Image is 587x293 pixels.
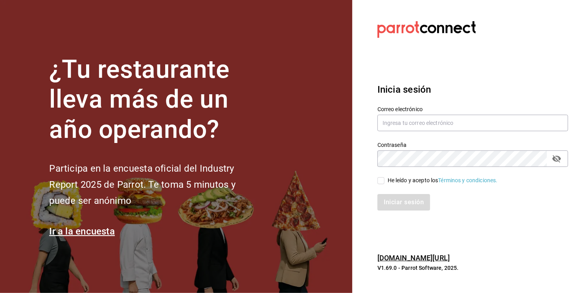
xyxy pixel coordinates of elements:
a: Términos y condiciones. [438,177,498,183]
a: [DOMAIN_NAME][URL] [377,254,450,262]
h1: ¿Tu restaurante lleva más de un año operando? [49,55,261,145]
a: Ir a la encuesta [49,226,115,237]
button: passwordField [550,152,563,165]
input: Ingresa tu correo electrónico [377,115,568,131]
div: He leído y acepto los [388,176,498,185]
h2: Participa en la encuesta oficial del Industry Report 2025 de Parrot. Te toma 5 minutos y puede se... [49,161,261,209]
h3: Inicia sesión [377,82,568,97]
label: Contraseña [377,142,568,148]
label: Correo electrónico [377,106,568,112]
p: V1.69.0 - Parrot Software, 2025. [377,264,568,272]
